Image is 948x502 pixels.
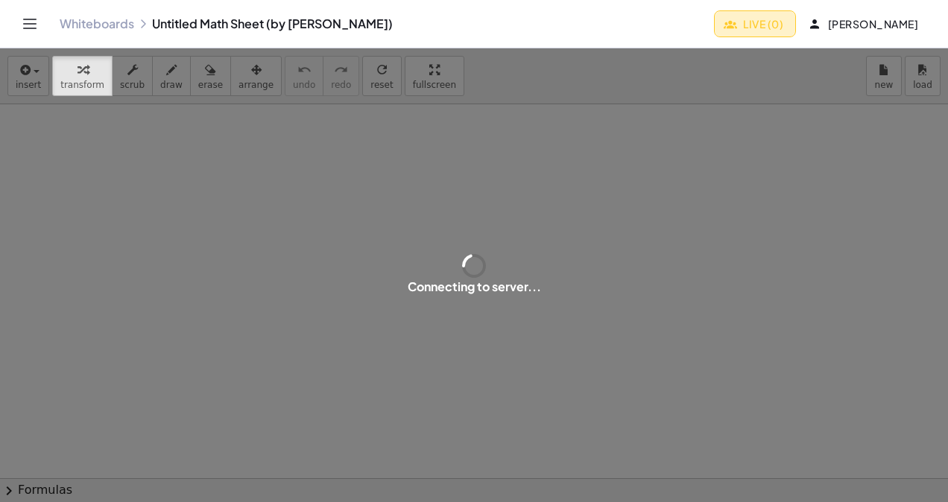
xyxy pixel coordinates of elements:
[18,12,42,36] button: Toggle navigation
[408,278,541,296] div: Connecting to server...
[52,56,113,96] button: transform
[811,17,918,31] span: [PERSON_NAME]
[714,10,796,37] button: Live (0)
[799,10,930,37] button: [PERSON_NAME]
[727,17,783,31] span: Live (0)
[60,80,104,90] span: transform
[60,16,134,31] a: Whiteboards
